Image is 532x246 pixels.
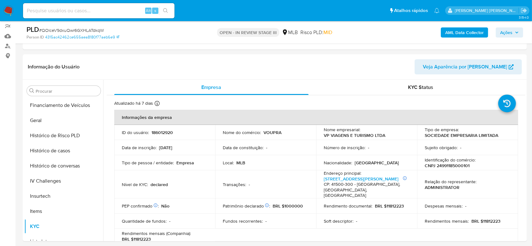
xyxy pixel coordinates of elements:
[201,84,221,91] span: Empresa
[425,132,498,138] p: SOCIEDADE EMPRESARIA LIMITADA
[122,145,157,150] p: Data de inscrição :
[460,145,461,150] p: -
[500,27,512,38] span: Ações
[356,218,357,224] p: -
[465,203,466,209] p: -
[24,128,103,143] button: Histórico de Risco PLD
[223,218,263,224] p: Fundos recorrentes :
[122,231,191,236] p: Rendimentos mensais (Companhia) :
[29,88,34,93] button: Procurar
[425,157,476,163] p: Identificação do comércio :
[425,179,476,184] p: Relação do representante :
[324,160,352,166] p: Nacionalidade :
[323,29,332,36] span: MID
[24,189,103,204] button: Insurtech
[223,182,246,187] p: Transações :
[24,98,103,113] button: Financiamento de Veículos
[324,170,361,176] p: Endereço principal :
[122,182,148,187] p: Nível de KYC :
[324,127,360,132] p: Nome empresarial :
[368,145,369,150] p: -
[425,184,459,190] p: ADMINISTRATOR
[217,28,279,37] p: OPEN - IN REVIEW STAGE III
[324,145,365,150] p: Número de inscrição :
[27,34,44,40] b: Person ID
[425,127,459,132] p: Tipo de empresa :
[122,130,149,135] p: ID do usuário :
[45,34,119,40] a: 4315ac42462ce655aea8180f77aeb6e9
[122,203,159,209] p: PEP confirmado :
[455,8,519,14] p: andrea.asantos@mercadopago.com.br
[27,24,39,34] b: PLD
[425,163,470,168] p: CNPJ 24991185000101
[423,59,507,74] span: Veja Aparência por [PERSON_NAME]
[324,203,372,209] p: Rendimento documental :
[324,182,407,198] h4: CP: 41500-300 - [GEOGRAPHIC_DATA], [GEOGRAPHIC_DATA], [GEOGRAPHIC_DATA]
[434,8,440,13] a: Notificações
[146,8,151,14] span: Alt
[223,160,234,166] p: Local :
[273,203,303,209] p: BRL $1000000
[324,218,353,224] p: Soft descriptor :
[521,7,527,14] a: Sair
[496,27,523,38] button: Ações
[36,88,98,94] input: Procurar
[24,113,103,128] button: Geral
[24,173,103,189] button: IV Challenges
[151,130,173,135] p: 186012920
[394,7,428,14] span: Atalhos rápidos
[375,203,404,209] p: BRL $11812223
[324,176,399,182] a: [STREET_ADDRESS][PERSON_NAME]
[24,158,103,173] button: Histórico de conversas
[122,236,151,242] p: BRL $11812223
[415,59,522,74] button: Veja Aparência por [PERSON_NAME]
[114,100,153,106] p: Atualizado há 7 dias
[282,29,298,36] div: MLB
[161,203,169,209] p: Não
[249,182,250,187] p: -
[471,218,500,224] p: BRL $11812223
[24,219,103,234] button: KYC
[519,15,529,20] span: 3.154.0
[24,204,103,219] button: Items
[159,145,172,150] p: [DATE]
[39,27,104,33] span: # QOlceV9dxuQwr6GXHLATdkqW
[263,130,281,135] p: VOUPRA
[266,145,267,150] p: -
[425,145,458,150] p: Sujeito obrigado :
[122,160,174,166] p: Tipo de pessoa / entidade :
[236,160,245,166] p: MLB
[151,182,168,187] p: declared
[425,203,463,209] p: Despesas mensais :
[223,130,261,135] p: Nome do comércio :
[28,64,80,70] h1: Informação do Usuário
[223,145,263,150] p: Data de constituição :
[441,27,488,38] button: AML Data Collector
[23,7,174,15] input: Pesquise usuários ou casos...
[425,218,469,224] p: Rendimentos mensais :
[122,218,167,224] p: Quantidade de fundos :
[408,84,433,91] span: KYC Status
[114,110,518,125] th: Informações da empresa
[355,160,399,166] p: [GEOGRAPHIC_DATA]
[300,29,332,36] span: Risco PLD:
[169,218,170,224] p: -
[324,132,385,138] p: VP VIAGENS E TURISMO LTDA
[445,27,484,38] b: AML Data Collector
[159,6,172,15] button: search-icon
[154,8,156,14] span: s
[223,203,270,209] p: Patrimônio declarado :
[265,218,267,224] p: -
[24,143,103,158] button: Histórico de casos
[176,160,194,166] p: Empresa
